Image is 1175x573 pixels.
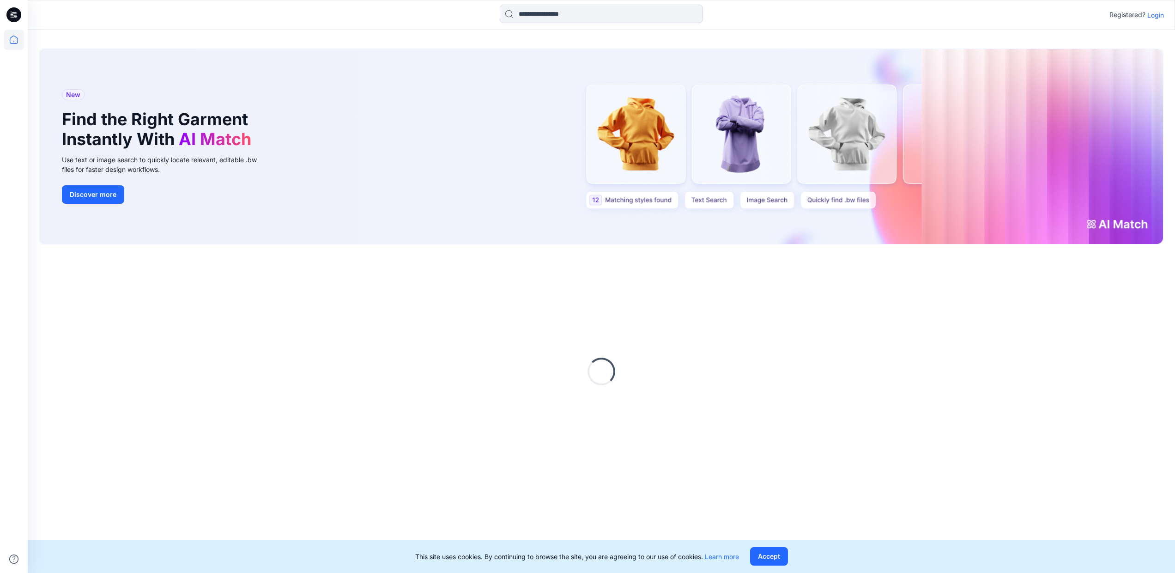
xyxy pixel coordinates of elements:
[66,89,80,100] span: New
[62,155,270,174] div: Use text or image search to quickly locate relevant, editable .bw files for faster design workflows.
[415,552,739,561] p: This site uses cookies. By continuing to browse the site, you are agreeing to our use of cookies.
[1147,10,1164,20] p: Login
[62,185,124,204] button: Discover more
[1109,9,1145,20] p: Registered?
[179,129,251,149] span: AI Match
[705,553,739,561] a: Learn more
[750,547,788,566] button: Accept
[62,110,256,149] h1: Find the Right Garment Instantly With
